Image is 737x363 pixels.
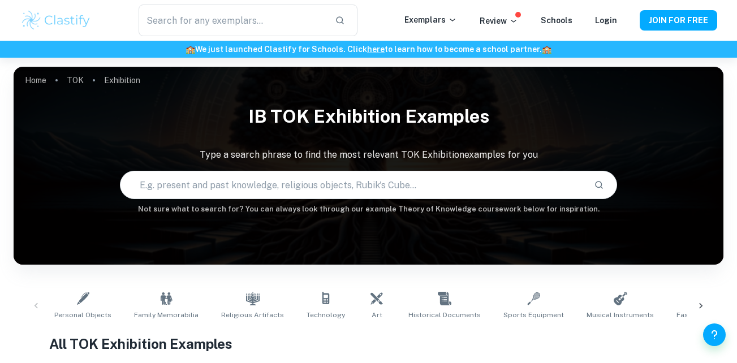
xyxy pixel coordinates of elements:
input: E.g. present and past knowledge, religious objects, Rubik's Cube... [120,169,585,201]
h6: Not sure what to search for? You can always look through our example Theory of Knowledge coursewo... [14,204,723,215]
button: JOIN FOR FREE [640,10,717,31]
span: Family Memorabilia [134,310,199,320]
input: Search for any exemplars... [139,5,325,36]
span: Personal Objects [54,310,111,320]
span: Musical Instruments [587,310,654,320]
h1: All TOK Exhibition Examples [49,334,688,354]
span: Sports Equipment [503,310,564,320]
span: Historical Documents [408,310,481,320]
button: Help and Feedback [703,323,726,346]
p: Type a search phrase to find the most relevant TOK Exhibition examples for you [14,148,723,162]
span: Technology [307,310,345,320]
span: Art [372,310,382,320]
span: 🏫 [542,45,551,54]
a: Login [595,16,617,25]
a: Home [25,72,46,88]
span: 🏫 [186,45,195,54]
p: Exhibition [104,74,140,87]
p: Exemplars [404,14,457,26]
span: Religious Artifacts [221,310,284,320]
a: Schools [541,16,572,25]
a: here [367,45,385,54]
h6: We just launched Clastify for Schools. Click to learn how to become a school partner. [2,43,735,55]
a: TOK [67,72,84,88]
h1: IB TOK Exhibition examples [14,98,723,135]
img: Clastify logo [20,9,92,32]
span: Fashion Items [676,310,723,320]
button: Search [589,175,609,195]
p: Review [480,15,518,27]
